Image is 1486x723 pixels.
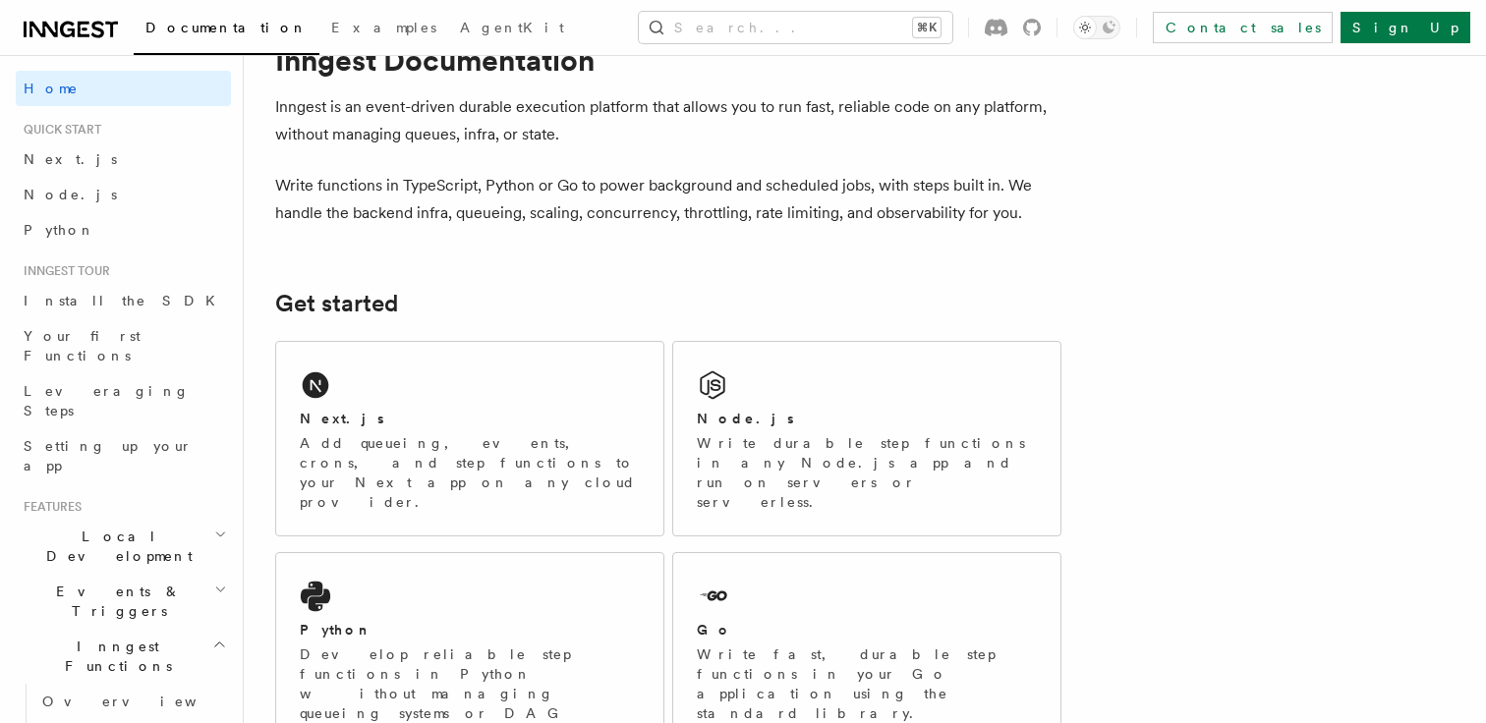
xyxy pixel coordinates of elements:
[275,93,1061,148] p: Inngest is an event-driven durable execution platform that allows you to run fast, reliable code ...
[16,637,212,676] span: Inngest Functions
[275,172,1061,227] p: Write functions in TypeScript, Python or Go to power background and scheduled jobs, with steps bu...
[460,20,564,35] span: AgentKit
[16,519,231,574] button: Local Development
[300,620,372,640] h2: Python
[319,6,448,53] a: Examples
[16,582,214,621] span: Events & Triggers
[16,263,110,279] span: Inngest tour
[16,122,101,138] span: Quick start
[1153,12,1333,43] a: Contact sales
[639,12,952,43] button: Search...⌘K
[24,151,117,167] span: Next.js
[16,177,231,212] a: Node.js
[16,499,82,515] span: Features
[24,222,95,238] span: Python
[24,187,117,202] span: Node.js
[145,20,308,35] span: Documentation
[16,212,231,248] a: Python
[275,290,398,317] a: Get started
[697,433,1037,512] p: Write durable step functions in any Node.js app and run on servers or serverless.
[16,71,231,106] a: Home
[24,383,190,418] span: Leveraging Steps
[672,341,1061,536] a: Node.jsWrite durable step functions in any Node.js app and run on servers or serverless.
[300,409,384,428] h2: Next.js
[275,42,1061,78] h1: Inngest Documentation
[448,6,576,53] a: AgentKit
[697,409,794,428] h2: Node.js
[16,527,214,566] span: Local Development
[16,283,231,318] a: Install the SDK
[16,629,231,684] button: Inngest Functions
[697,620,732,640] h2: Go
[16,428,231,483] a: Setting up your app
[697,644,1037,723] p: Write fast, durable step functions in your Go application using the standard library.
[134,6,319,55] a: Documentation
[24,293,227,308] span: Install the SDK
[331,20,436,35] span: Examples
[275,341,664,536] a: Next.jsAdd queueing, events, crons, and step functions to your Next app on any cloud provider.
[16,574,231,629] button: Events & Triggers
[24,438,193,473] span: Setting up your app
[913,18,941,37] kbd: ⌘K
[16,141,231,177] a: Next.js
[42,694,245,709] span: Overview
[24,79,79,98] span: Home
[16,318,231,373] a: Your first Functions
[24,328,141,363] span: Your first Functions
[1073,16,1120,39] button: Toggle dark mode
[16,373,231,428] a: Leveraging Steps
[300,433,640,512] p: Add queueing, events, crons, and step functions to your Next app on any cloud provider.
[34,684,231,719] a: Overview
[1341,12,1470,43] a: Sign Up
